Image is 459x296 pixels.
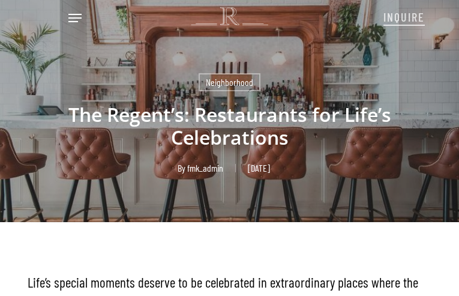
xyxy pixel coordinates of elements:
[178,164,185,172] span: By
[199,73,260,91] a: Neighborhood
[235,164,282,172] span: [DATE]
[187,162,223,174] a: fmk_admin
[383,4,425,29] a: INQUIRE
[28,91,431,161] h1: The Regent’s: Restaurants for Life’s Celebrations
[68,12,82,24] a: Navigation Menu
[383,10,425,24] span: INQUIRE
